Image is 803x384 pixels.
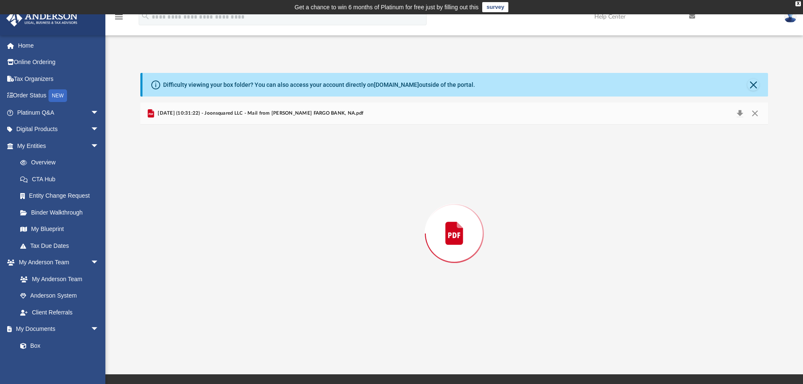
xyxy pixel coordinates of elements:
span: [DATE] (10:31:22) - Joonsquared LLC - Mail from [PERSON_NAME] FARGO BANK, NA.pdf [156,110,363,117]
i: menu [114,12,124,22]
div: Get a chance to win 6 months of Platinum for free just by filling out this [295,2,479,12]
a: Home [6,37,112,54]
i: search [141,11,150,21]
a: My Entitiesarrow_drop_down [6,137,112,154]
a: Overview [12,154,112,171]
a: [DOMAIN_NAME] [374,81,419,88]
div: close [795,1,801,6]
a: CTA Hub [12,171,112,188]
span: arrow_drop_down [91,121,107,138]
a: Client Referrals [12,304,107,321]
span: arrow_drop_down [91,321,107,338]
div: Preview [140,102,768,342]
a: Tax Due Dates [12,237,112,254]
a: Online Ordering [6,54,112,71]
a: Entity Change Request [12,188,112,204]
a: Binder Walkthrough [12,204,112,221]
a: menu [114,16,124,22]
a: Digital Productsarrow_drop_down [6,121,112,138]
a: Meeting Minutes [12,354,107,371]
img: User Pic [784,11,797,23]
button: Close [747,79,759,91]
a: Platinum Q&Aarrow_drop_down [6,104,112,121]
a: Anderson System [12,287,107,304]
a: My Anderson Teamarrow_drop_down [6,254,107,271]
a: Order StatusNEW [6,87,112,105]
span: arrow_drop_down [91,137,107,155]
div: Difficulty viewing your box folder? You can also access your account directly on outside of the p... [163,81,475,89]
img: Anderson Advisors Platinum Portal [4,10,80,27]
span: arrow_drop_down [91,104,107,121]
span: arrow_drop_down [91,254,107,271]
a: survey [482,2,508,12]
button: Download [732,107,747,119]
button: Close [747,107,763,119]
a: My Documentsarrow_drop_down [6,321,107,338]
a: My Blueprint [12,221,107,238]
a: Box [12,337,103,354]
div: NEW [48,89,67,102]
a: My Anderson Team [12,271,103,287]
a: Tax Organizers [6,70,112,87]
